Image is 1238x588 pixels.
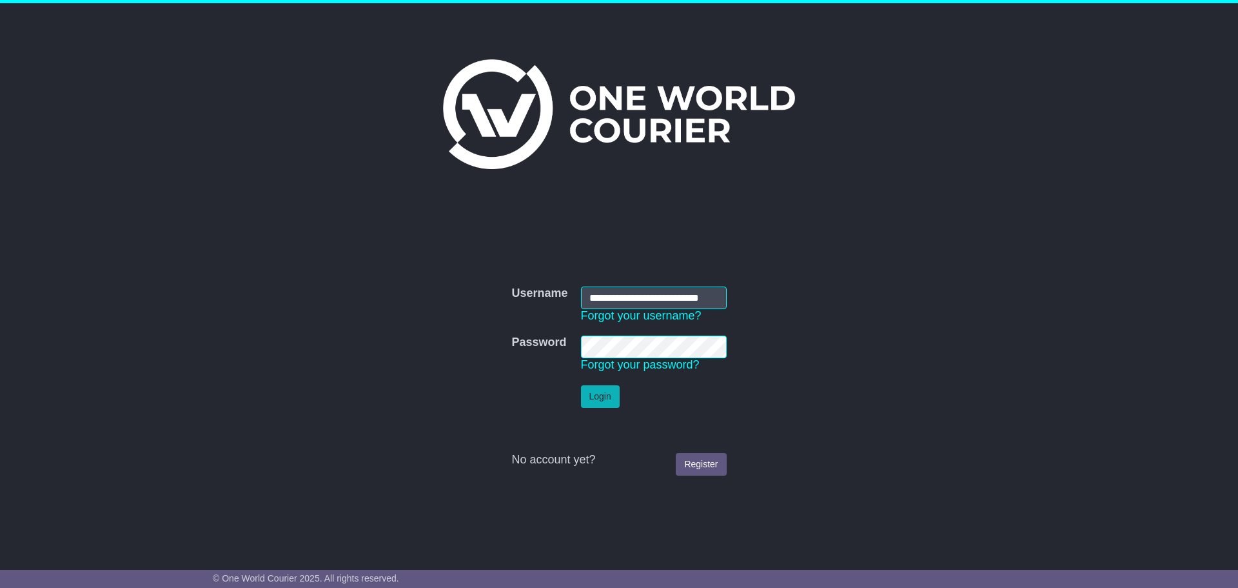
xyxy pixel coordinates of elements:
img: One World [443,59,795,169]
a: Register [676,453,726,476]
label: Password [511,336,566,350]
a: Forgot your password? [581,358,700,371]
a: Forgot your username? [581,309,702,322]
button: Login [581,385,620,408]
div: No account yet? [511,453,726,467]
label: Username [511,287,567,301]
span: © One World Courier 2025. All rights reserved. [213,573,399,583]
